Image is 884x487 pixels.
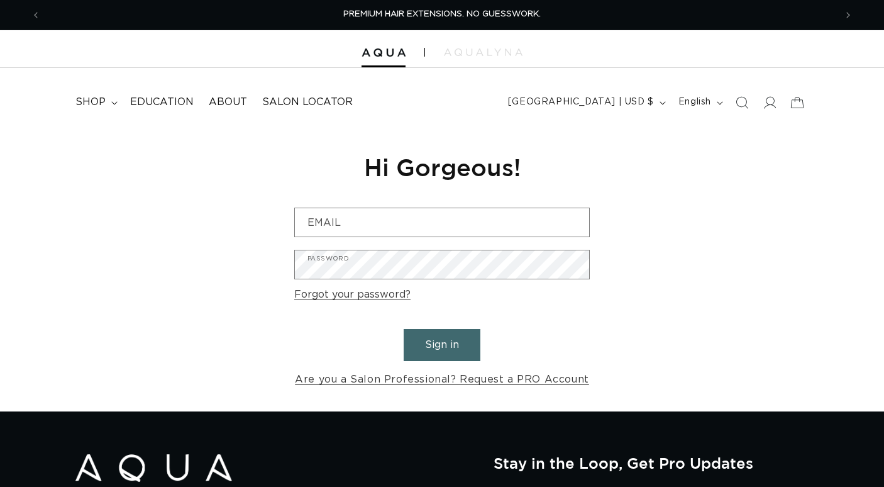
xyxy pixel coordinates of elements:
span: Salon Locator [262,96,353,109]
a: Salon Locator [255,88,360,116]
h1: Hi Gorgeous! [294,152,590,182]
h2: Stay in the Loop, Get Pro Updates [494,454,809,472]
a: About [201,88,255,116]
iframe: Chat Widget [821,427,884,487]
input: Email [295,208,589,237]
span: About [209,96,247,109]
span: PREMIUM HAIR EXTENSIONS. NO GUESSWORK. [343,10,541,18]
button: Sign in [404,329,480,361]
button: English [671,91,728,115]
a: Forgot your password? [294,286,411,304]
span: [GEOGRAPHIC_DATA] | USD $ [508,96,654,109]
button: Previous announcement [22,3,50,27]
span: English [678,96,711,109]
a: Are you a Salon Professional? Request a PRO Account [295,371,589,389]
span: shop [75,96,106,109]
summary: shop [68,88,123,116]
img: aqualyna.com [444,48,522,56]
img: Aqua Hair Extensions [362,48,406,57]
a: Education [123,88,201,116]
span: Education [130,96,194,109]
summary: Search [728,89,756,116]
button: Next announcement [834,3,862,27]
button: [GEOGRAPHIC_DATA] | USD $ [500,91,671,115]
